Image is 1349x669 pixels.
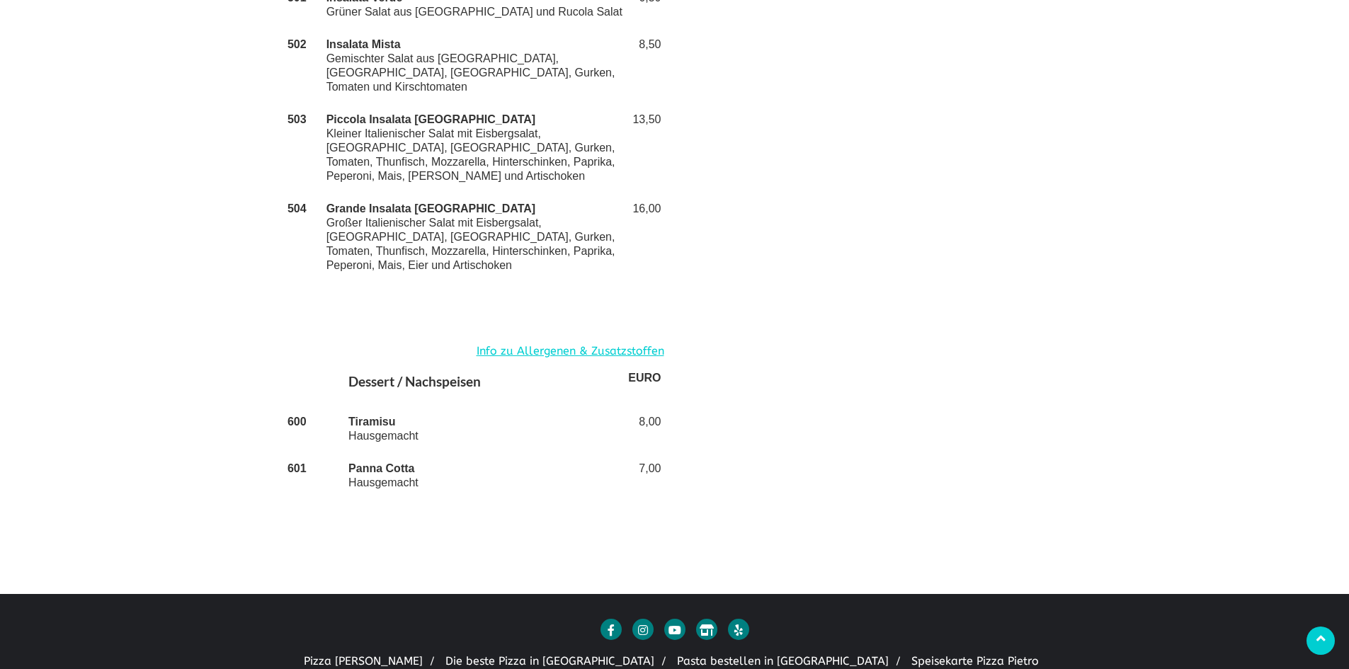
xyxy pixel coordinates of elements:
strong: Grande Insalata [GEOGRAPHIC_DATA] [326,202,535,215]
strong: 600 [288,416,307,428]
strong: 601 [288,462,307,474]
strong: Insalata Mista [326,38,401,50]
strong: EURO [628,372,661,384]
td: Hausgemacht [346,406,595,452]
td: 16,00 [625,193,664,282]
td: 8,50 [625,28,664,103]
td: Gemischter Salat aus [GEOGRAPHIC_DATA], [GEOGRAPHIC_DATA], [GEOGRAPHIC_DATA], Gurken, Tomaten und... [324,28,626,103]
td: 7,00 [595,452,664,499]
strong: 503 [288,113,307,125]
strong: Tiramisu [348,416,395,428]
td: 13,50 [625,103,664,193]
strong: Panna Cotta [348,462,414,474]
td: Hausgemacht [346,452,595,499]
strong: 502 [288,38,307,50]
a: Info zu Allergenen & Zusatzstoffen [477,341,664,362]
strong: 504 [288,202,307,215]
td: Kleiner Italienischer Salat mit Eisbergsalat, [GEOGRAPHIC_DATA], [GEOGRAPHIC_DATA], Gurken, Tomat... [324,103,626,193]
h4: Dessert / Nachspeisen [348,371,592,396]
td: 8,00 [595,406,664,452]
strong: Piccola Insalata [GEOGRAPHIC_DATA] [326,113,535,125]
td: Großer Italienischer Salat mit Eisbergsalat, [GEOGRAPHIC_DATA], [GEOGRAPHIC_DATA], Gurken, Tomate... [324,193,626,282]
